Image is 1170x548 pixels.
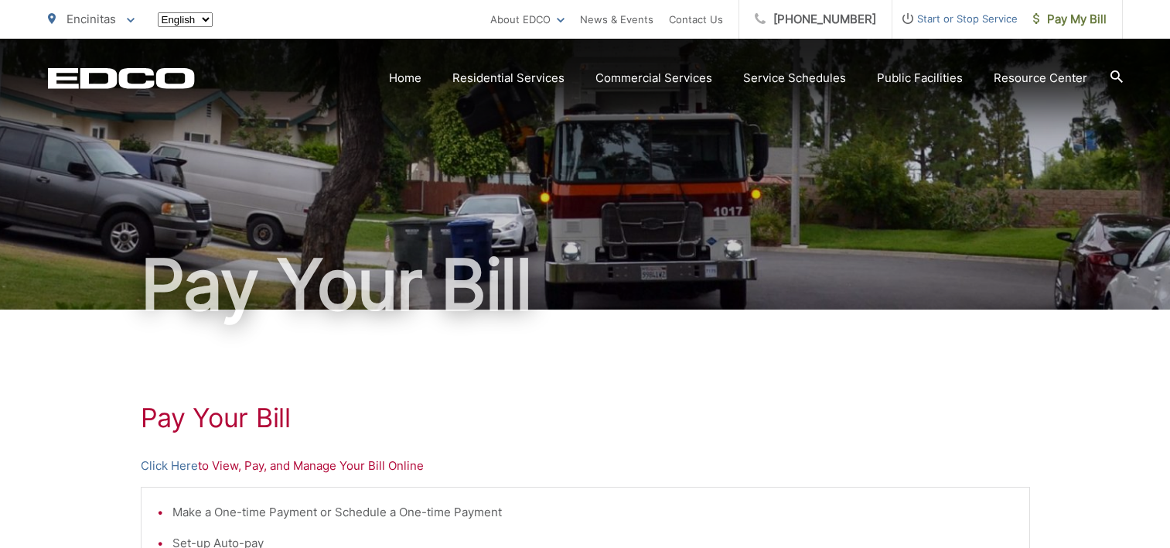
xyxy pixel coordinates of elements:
select: Select a language [158,12,213,27]
h1: Pay Your Bill [48,246,1123,324]
a: Resource Center [994,69,1087,87]
h1: Pay Your Bill [141,402,1030,433]
a: Home [389,69,421,87]
a: News & Events [580,10,653,29]
a: Contact Us [669,10,723,29]
a: Commercial Services [595,69,712,87]
a: Service Schedules [743,69,846,87]
a: EDCD logo. Return to the homepage. [48,67,195,89]
li: Make a One-time Payment or Schedule a One-time Payment [172,503,1014,522]
a: Click Here [141,457,198,475]
a: Public Facilities [877,69,963,87]
span: Encinitas [67,12,116,26]
p: to View, Pay, and Manage Your Bill Online [141,457,1030,475]
span: Pay My Bill [1033,10,1107,29]
a: Residential Services [452,69,565,87]
a: About EDCO [490,10,565,29]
